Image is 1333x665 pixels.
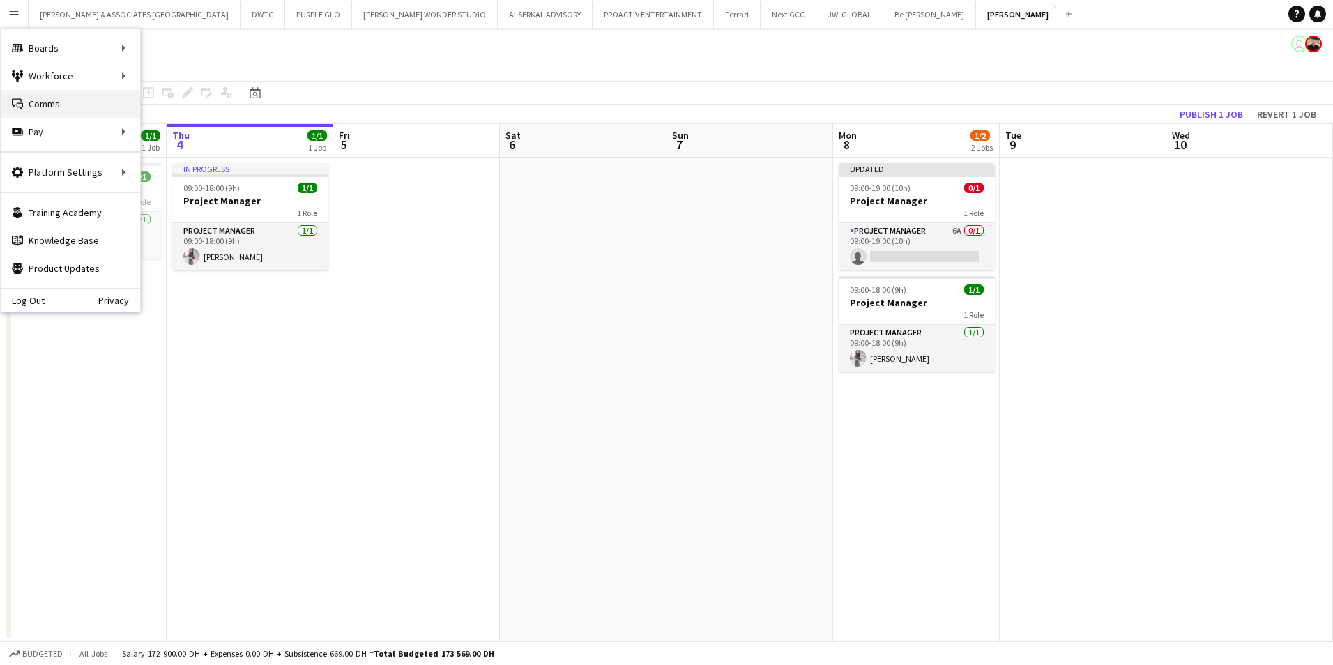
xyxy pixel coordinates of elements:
span: 1 Role [963,208,984,218]
app-job-card: 09:00-18:00 (9h)1/1Project Manager1 RoleProject Manager1/109:00-18:00 (9h)[PERSON_NAME] [839,276,995,372]
app-user-avatar: Glenn Lloyd [1305,36,1322,52]
a: Log Out [1,295,45,306]
span: 9 [1003,137,1021,153]
button: Budgeted [7,646,65,662]
span: 1/2 [970,130,990,141]
span: Fri [339,129,350,142]
span: Wed [1172,129,1190,142]
span: All jobs [77,648,110,659]
span: Total Budgeted 173 569.00 DH [374,648,494,659]
span: 7 [670,137,689,153]
span: Sat [505,129,521,142]
div: 1 Job [142,142,160,153]
span: Budgeted [22,649,63,659]
a: Knowledge Base [1,227,140,254]
span: 1/1 [307,130,327,141]
span: Mon [839,129,857,142]
span: 8 [837,137,857,153]
div: Platform Settings [1,158,140,186]
span: 0/1 [964,183,984,193]
div: 2 Jobs [971,142,993,153]
span: 1/1 [141,130,160,141]
app-job-card: Updated09:00-19:00 (10h)0/1Project Manager1 RoleProject Manager6A0/109:00-19:00 (10h) [839,163,995,270]
span: Sun [672,129,689,142]
span: 1/1 [298,183,317,193]
span: 10 [1170,137,1190,153]
app-job-card: In progress09:00-18:00 (9h)1/1Project Manager1 RoleProject Manager1/109:00-18:00 (9h)[PERSON_NAME] [172,163,328,270]
button: [PERSON_NAME] [976,1,1060,28]
div: 1 Job [308,142,326,153]
a: Training Academy [1,199,140,227]
button: DWTC [241,1,285,28]
div: Updated [839,163,995,174]
span: 09:00-19:00 (10h) [850,183,911,193]
span: 6 [503,137,521,153]
span: 4 [170,137,190,153]
app-card-role: Project Manager1/109:00-18:00 (9h)[PERSON_NAME] [839,325,995,372]
button: Next GCC [761,1,816,28]
button: [PERSON_NAME] WONDER STUDIO [352,1,498,28]
button: JWI GLOBAL [816,1,883,28]
h3: Project Manager [172,194,328,207]
app-card-role: Project Manager1/109:00-18:00 (9h)[PERSON_NAME] [172,223,328,270]
app-card-role: Project Manager6A0/109:00-19:00 (10h) [839,223,995,270]
span: Tue [1005,129,1021,142]
span: 1 Role [963,309,984,320]
a: Comms [1,90,140,118]
div: Salary 172 900.00 DH + Expenses 0.00 DH + Subsistence 669.00 DH = [122,648,494,659]
span: Thu [172,129,190,142]
a: Product Updates [1,254,140,282]
a: Privacy [98,295,140,306]
span: 5 [337,137,350,153]
h3: Project Manager [839,296,995,309]
div: Workforce [1,62,140,90]
button: Ferrari [714,1,761,28]
div: Pay [1,118,140,146]
button: ALSERKAL ADVISORY [498,1,593,28]
span: 09:00-18:00 (9h) [850,284,906,295]
h3: Project Manager [839,194,995,207]
span: 09:00-18:00 (9h) [183,183,240,193]
span: 1 Role [297,208,317,218]
button: [PERSON_NAME] & ASSOCIATES [GEOGRAPHIC_DATA] [29,1,241,28]
app-user-avatar: Eagal Abdi [1291,36,1308,52]
span: 1/1 [964,284,984,295]
div: Boards [1,34,140,62]
button: Revert 1 job [1251,105,1322,123]
button: PURPLE GLO [285,1,352,28]
button: PROACTIV ENTERTAINMENT [593,1,714,28]
div: In progress [172,163,328,174]
button: Publish 1 job [1174,105,1249,123]
button: Be [PERSON_NAME] [883,1,976,28]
